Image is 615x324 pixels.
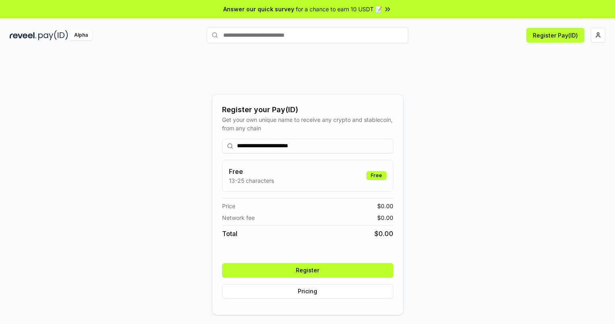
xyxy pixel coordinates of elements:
[526,28,584,42] button: Register Pay(ID)
[222,202,235,210] span: Price
[377,202,393,210] span: $ 0.00
[70,30,92,40] div: Alpha
[223,5,294,13] span: Answer our quick survey
[10,30,37,40] img: reveel_dark
[222,284,393,299] button: Pricing
[374,229,393,238] span: $ 0.00
[222,213,255,222] span: Network fee
[377,213,393,222] span: $ 0.00
[366,171,386,180] div: Free
[222,104,393,115] div: Register your Pay(ID)
[229,167,274,176] h3: Free
[296,5,382,13] span: for a chance to earn 10 USDT 📝
[38,30,68,40] img: pay_id
[222,263,393,278] button: Register
[222,115,393,132] div: Get your own unique name to receive any crypto and stablecoin, from any chain
[229,176,274,185] p: 13-25 characters
[222,229,237,238] span: Total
